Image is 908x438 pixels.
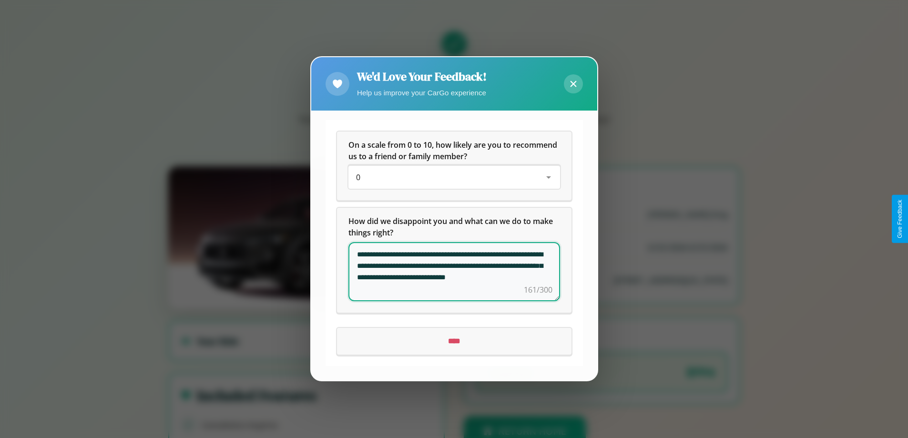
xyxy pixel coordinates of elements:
div: On a scale from 0 to 10, how likely are you to recommend us to a friend or family member? [337,132,571,201]
p: Help us improve your CarGo experience [357,86,487,99]
div: 161/300 [524,285,552,296]
span: On a scale from 0 to 10, how likely are you to recommend us to a friend or family member? [348,140,559,162]
h5: On a scale from 0 to 10, how likely are you to recommend us to a friend or family member? [348,140,560,163]
div: Give Feedback [897,200,903,238]
span: 0 [356,173,360,183]
h2: We'd Love Your Feedback! [357,69,487,84]
div: On a scale from 0 to 10, how likely are you to recommend us to a friend or family member? [348,166,560,189]
span: How did we disappoint you and what can we do to make things right? [348,216,555,238]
